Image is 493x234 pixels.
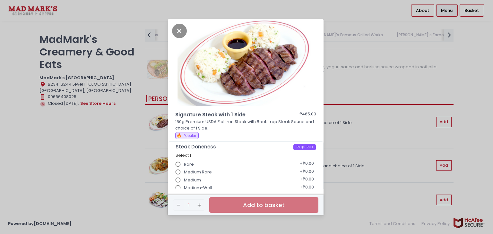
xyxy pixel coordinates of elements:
[293,144,316,150] span: REQUIRED
[175,111,281,119] span: Signature Steak with 1 Side
[299,111,316,119] div: ₱465.00
[184,161,194,168] span: Rare
[177,132,182,138] span: 🔥
[176,153,191,158] span: Select 1
[298,174,316,186] div: + ₱0.00
[298,166,316,178] div: + ₱0.00
[184,169,212,175] span: Medium Rare
[298,182,316,194] div: + ₱0.00
[175,119,316,131] p: 150g Premium USDA Flat Iron Steak with Bootstrap Steak Sauce and choice of 1 Side.
[298,158,316,171] div: + ₱0.00
[184,185,212,191] span: Medium-Well
[172,27,187,34] button: Close
[184,133,196,138] span: Popular
[209,197,318,213] button: Add to basket
[184,177,201,183] span: Medium
[176,144,293,150] span: Steak Doneness
[168,19,324,106] img: Signature Steak with 1 Side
